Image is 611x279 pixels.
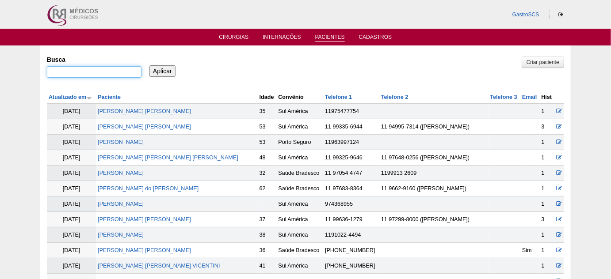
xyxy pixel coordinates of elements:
td: Sul América [277,196,324,212]
td: 1 [540,258,554,274]
td: 11 99325-9646 [323,150,379,166]
td: 1 [540,196,554,212]
td: 32 [258,166,277,181]
th: Convênio [277,91,324,104]
td: 37 [258,212,277,227]
td: 11 97054 4747 [323,166,379,181]
a: [PERSON_NAME] [PERSON_NAME] [98,247,191,253]
i: Sair [558,12,563,17]
a: Telefone 2 [381,94,408,100]
td: 1 [540,150,554,166]
td: Porto Seguro [277,135,324,150]
a: Internações [263,34,301,43]
a: [PERSON_NAME] [98,139,144,145]
td: 1 [540,104,554,119]
td: [DATE] [47,243,96,258]
td: [PHONE_NUMBER] [323,258,379,274]
a: [PERSON_NAME] [PERSON_NAME] [98,124,191,130]
td: Sul América [277,104,324,119]
td: [DATE] [47,196,96,212]
th: Hist [540,91,554,104]
a: [PERSON_NAME] [PERSON_NAME] VICENTINI [98,263,220,269]
a: [PERSON_NAME] [98,170,144,176]
td: [DATE] [47,166,96,181]
td: 48 [258,150,277,166]
td: [DATE] [47,104,96,119]
td: [DATE] [47,212,96,227]
td: Sul América [277,258,324,274]
td: 1 [540,135,554,150]
td: 11975477754 [323,104,379,119]
a: [PERSON_NAME] [PERSON_NAME] [PERSON_NAME] [98,155,238,161]
a: Email [522,94,537,100]
td: 11 97683-8364 [323,181,379,196]
td: 974368955 [323,196,379,212]
td: Saúde Bradesco [277,243,324,258]
td: 41 [258,258,277,274]
td: 3 [540,119,554,135]
td: [DATE] [47,258,96,274]
td: 35 [258,104,277,119]
a: [PERSON_NAME] [98,201,144,207]
a: Telefone 1 [325,94,352,100]
label: Busca [47,55,141,64]
td: 1 [540,243,554,258]
input: Aplicar [149,65,176,77]
a: Cirurgias [219,34,249,43]
td: 1 [540,181,554,196]
a: [PERSON_NAME] do [PERSON_NAME] [98,185,199,192]
td: Sul América [277,119,324,135]
td: [DATE] [47,135,96,150]
td: 1 [540,166,554,181]
th: Idade [258,91,277,104]
a: Atualizado em [49,94,92,100]
td: 11 94995-7314 ([PERSON_NAME]) [379,119,489,135]
a: Cadastros [359,34,392,43]
td: 1 [540,227,554,243]
td: 36 [258,243,277,258]
a: GastroSCS [512,11,539,18]
td: [PHONE_NUMBER] [323,243,379,258]
td: [DATE] [47,227,96,243]
td: 1199913 2609 [379,166,489,181]
a: Criar paciente [522,57,564,68]
td: 53 [258,119,277,135]
td: 62 [258,181,277,196]
td: 1191022-4494 [323,227,379,243]
td: 3 [540,212,554,227]
td: 11 99335-6944 [323,119,379,135]
td: 53 [258,135,277,150]
input: Digite os termos que você deseja procurar. [47,66,141,78]
a: Paciente [98,94,121,100]
td: 11 97648-0256 ([PERSON_NAME]) [379,150,489,166]
img: ordem crescente [86,95,92,101]
td: [DATE] [47,150,96,166]
td: Sul América [277,227,324,243]
a: [PERSON_NAME] [PERSON_NAME] [98,216,191,222]
td: [DATE] [47,119,96,135]
td: Saúde Bradesco [277,166,324,181]
td: Saúde Bradesco [277,181,324,196]
td: 38 [258,227,277,243]
td: 11 99636-1279 [323,212,379,227]
td: 11963997124 [323,135,379,150]
a: [PERSON_NAME] [PERSON_NAME] [98,108,191,114]
td: Sim [520,243,540,258]
a: [PERSON_NAME] [98,232,144,238]
td: 11 97299-8000 ([PERSON_NAME]) [379,212,489,227]
td: [DATE] [47,181,96,196]
td: Sul América [277,150,324,166]
td: Sul América [277,212,324,227]
a: Pacientes [315,34,345,41]
td: 11 9662-9160 ([PERSON_NAME]) [379,181,489,196]
a: Telefone 3 [490,94,517,100]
